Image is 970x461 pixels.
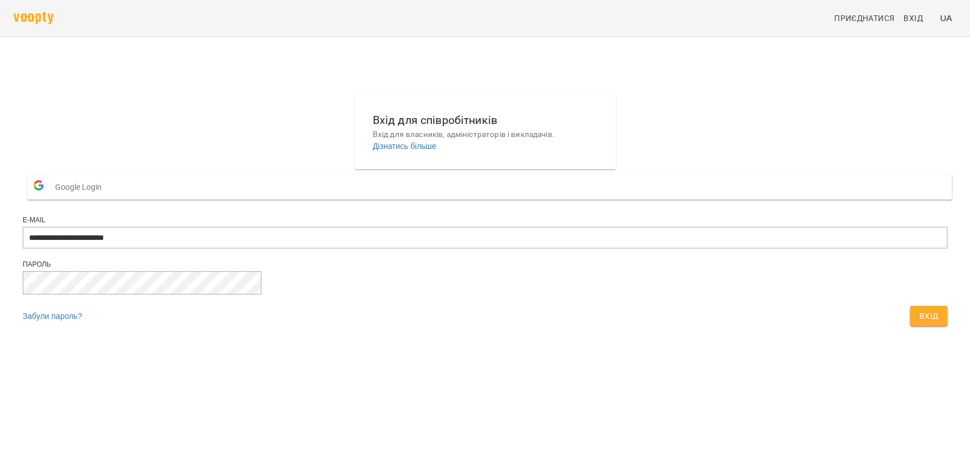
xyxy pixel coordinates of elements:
span: Вхід [919,309,938,323]
span: Вхід [904,11,923,25]
a: Вхід [899,8,935,28]
button: Google Login [27,174,952,200]
button: Вхід для співробітниківВхід для власників, адміністраторів і викладачів.Дізнатись більше [364,102,607,161]
img: voopty.png [14,12,53,24]
span: UA [940,12,952,24]
button: UA [935,7,956,28]
div: Пароль [23,260,947,269]
span: Приєднатися [834,11,894,25]
button: Вхід [910,306,947,326]
a: Дізнатись більше [373,142,436,151]
p: Вхід для власників, адміністраторів і викладачів. [373,129,598,140]
a: Забули пароль? [23,312,82,321]
h6: Вхід для співробітників [373,111,598,129]
div: E-mail [23,215,947,225]
a: Приєднатися [830,8,899,28]
span: Google Login [55,176,107,198]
